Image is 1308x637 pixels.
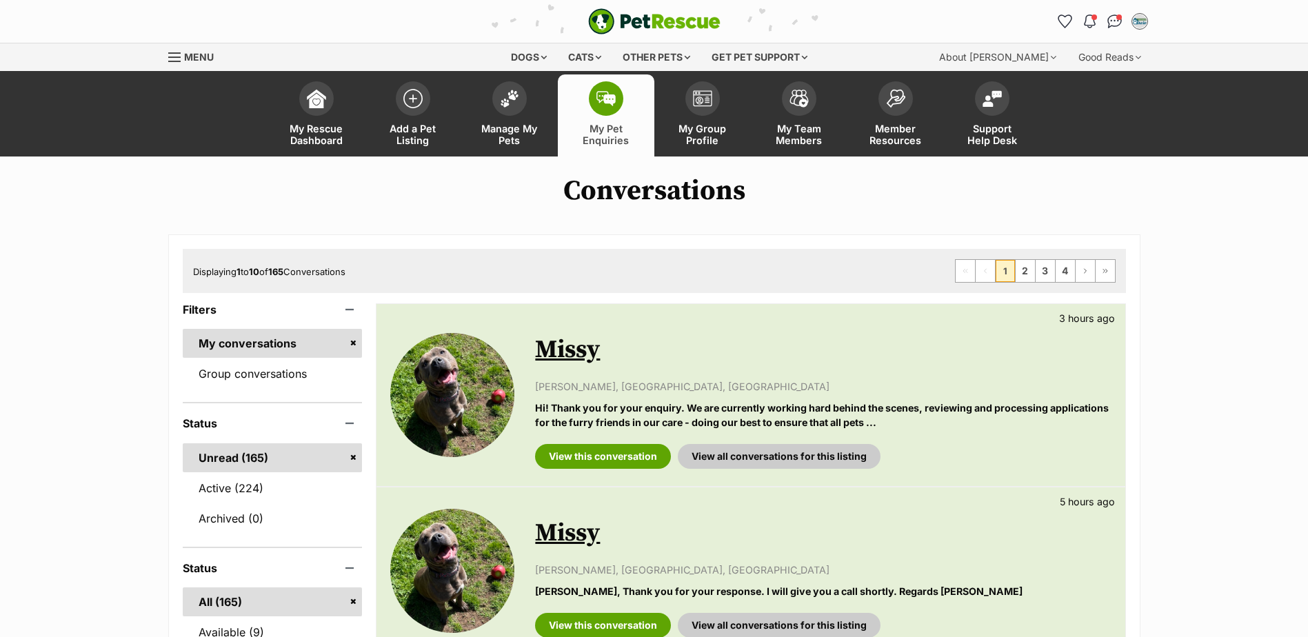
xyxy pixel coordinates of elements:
[1059,311,1115,325] p: 3 hours ago
[575,123,637,146] span: My Pet Enquiries
[559,43,611,71] div: Cats
[976,260,995,282] span: Previous page
[479,123,541,146] span: Manage My Pets
[390,509,514,633] img: Missy
[1054,10,1151,32] ul: Account quick links
[944,74,1040,156] a: Support Help Desk
[193,266,345,277] span: Displaying to of Conversations
[693,90,712,107] img: group-profile-icon-3fa3cf56718a62981997c0bc7e787c4b2cf8bcc04b72c1350f741eb67cf2f40e.svg
[929,43,1066,71] div: About [PERSON_NAME]
[654,74,751,156] a: My Group Profile
[1054,10,1076,32] a: Favourites
[1056,260,1075,282] a: Page 4
[183,303,363,316] header: Filters
[365,74,461,156] a: Add a Pet Listing
[865,123,927,146] span: Member Resources
[535,563,1111,577] p: [PERSON_NAME], [GEOGRAPHIC_DATA], [GEOGRAPHIC_DATA]
[1076,260,1095,282] a: Next page
[183,329,363,358] a: My conversations
[183,474,363,503] a: Active (224)
[183,504,363,533] a: Archived (0)
[382,123,444,146] span: Add a Pet Listing
[672,123,734,146] span: My Group Profile
[500,90,519,108] img: manage-my-pets-icon-02211641906a0b7f246fdf0571729dbe1e7629f14944591b6c1af311fb30b64b.svg
[461,74,558,156] a: Manage My Pets
[702,43,817,71] div: Get pet support
[768,123,830,146] span: My Team Members
[956,260,975,282] span: First page
[1129,10,1151,32] button: My account
[1079,10,1101,32] button: Notifications
[558,74,654,156] a: My Pet Enquiries
[237,266,241,277] strong: 1
[535,401,1111,430] p: Hi! Thank you for your enquiry. We are currently working hard behind the scenes, reviewing and pr...
[535,584,1111,598] p: [PERSON_NAME], Thank you for your response. I will give you a call shortly. Regards [PERSON_NAME]
[183,587,363,616] a: All (165)
[789,90,809,108] img: team-members-icon-5396bd8760b3fe7c0b43da4ab00e1e3bb1a5d9ba89233759b79545d2d3fc5d0d.svg
[1060,494,1115,509] p: 5 hours ago
[268,74,365,156] a: My Rescue Dashboard
[285,123,348,146] span: My Rescue Dashboard
[168,43,223,68] a: Menu
[501,43,556,71] div: Dogs
[596,91,616,106] img: pet-enquiries-icon-7e3ad2cf08bfb03b45e93fb7055b45f3efa6380592205ae92323e6603595dc1f.svg
[1107,14,1122,28] img: chat-41dd97257d64d25036548639549fe6c8038ab92f7586957e7f3b1b290dea8141.svg
[1036,260,1055,282] a: Page 3
[183,443,363,472] a: Unread (165)
[403,89,423,108] img: add-pet-listing-icon-0afa8454b4691262ce3f59096e99ab1cd57d4a30225e0717b998d2c9b9846f56.svg
[1069,43,1151,71] div: Good Reads
[588,8,721,34] img: logo-e224e6f780fb5917bec1dbf3a21bbac754714ae5b6737aabdf751b685950b380.svg
[183,562,363,574] header: Status
[961,123,1023,146] span: Support Help Desk
[1084,14,1095,28] img: notifications-46538b983faf8c2785f20acdc204bb7945ddae34d4c08c2a6579f10ce5e182be.svg
[535,379,1111,394] p: [PERSON_NAME], [GEOGRAPHIC_DATA], [GEOGRAPHIC_DATA]
[588,8,721,34] a: PetRescue
[1133,14,1147,28] img: Alicia franklin profile pic
[613,43,700,71] div: Other pets
[1096,260,1115,282] a: Last page
[678,444,881,469] a: View all conversations for this listing
[847,74,944,156] a: Member Resources
[886,89,905,108] img: member-resources-icon-8e73f808a243e03378d46382f2149f9095a855e16c252ad45f914b54edf8863c.svg
[268,266,283,277] strong: 165
[1104,10,1126,32] a: Conversations
[955,259,1116,283] nav: Pagination
[183,359,363,388] a: Group conversations
[751,74,847,156] a: My Team Members
[996,260,1015,282] span: Page 1
[983,90,1002,107] img: help-desk-icon-fdf02630f3aa405de69fd3d07c3f3aa587a6932b1a1747fa1d2bba05be0121f9.svg
[535,334,600,365] a: Missy
[535,518,600,549] a: Missy
[1016,260,1035,282] a: Page 2
[249,266,259,277] strong: 10
[183,417,363,429] header: Status
[390,333,514,457] img: Missy
[307,89,326,108] img: dashboard-icon-eb2f2d2d3e046f16d808141f083e7271f6b2e854fb5c12c21221c1fb7104beca.svg
[535,444,671,469] a: View this conversation
[184,51,214,63] span: Menu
